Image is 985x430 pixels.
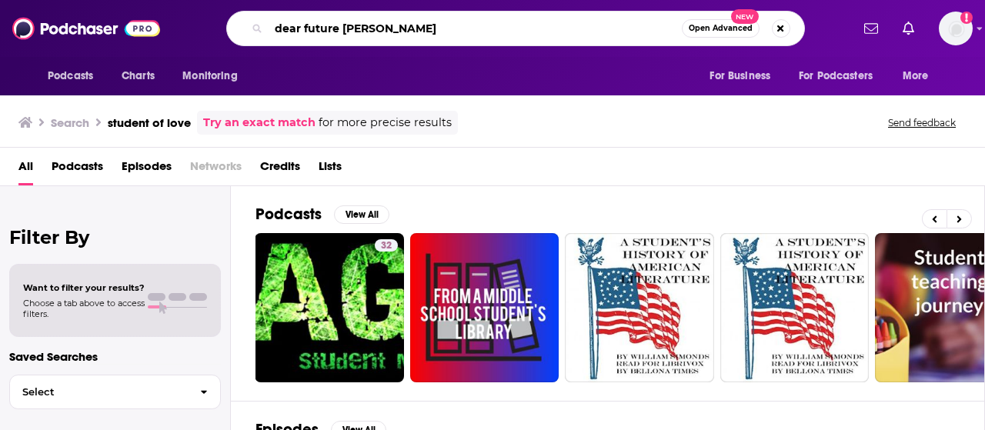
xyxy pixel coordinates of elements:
span: For Business [710,65,770,87]
button: open menu [699,62,790,91]
a: 32 [255,233,404,382]
span: 32 [381,238,392,254]
a: Episodes [122,154,172,185]
button: open menu [892,62,948,91]
button: Show profile menu [939,12,973,45]
a: Lists [319,154,342,185]
span: Networks [190,154,242,185]
span: For Podcasters [799,65,873,87]
span: Choose a tab above to access filters. [23,298,145,319]
h2: Filter By [9,226,221,248]
span: for more precise results [319,114,452,132]
span: Monitoring [182,65,237,87]
img: Podchaser - Follow, Share and Rate Podcasts [12,14,160,43]
a: All [18,154,33,185]
button: Open AdvancedNew [682,19,760,38]
span: New [731,9,759,24]
span: More [903,65,929,87]
a: Podcasts [52,154,103,185]
button: Select [9,375,221,409]
span: Logged in as WPubPR1 [939,12,973,45]
h2: Podcasts [255,205,322,224]
span: Podcasts [48,65,93,87]
span: Want to filter your results? [23,282,145,293]
img: User Profile [939,12,973,45]
a: 32 [375,239,398,252]
button: open menu [37,62,113,91]
a: PodcastsView All [255,205,389,224]
p: Saved Searches [9,349,221,364]
span: Charts [122,65,155,87]
input: Search podcasts, credits, & more... [269,16,682,41]
span: Open Advanced [689,25,753,32]
h3: student of love [108,115,191,130]
button: View All [334,205,389,224]
a: Show notifications dropdown [858,15,884,42]
a: Show notifications dropdown [897,15,920,42]
a: Credits [260,154,300,185]
a: Charts [112,62,164,91]
button: open menu [172,62,257,91]
h3: Search [51,115,89,130]
button: Send feedback [883,116,960,129]
span: Select [10,387,188,397]
div: Search podcasts, credits, & more... [226,11,805,46]
svg: Add a profile image [960,12,973,24]
a: Try an exact match [203,114,316,132]
button: open menu [789,62,895,91]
